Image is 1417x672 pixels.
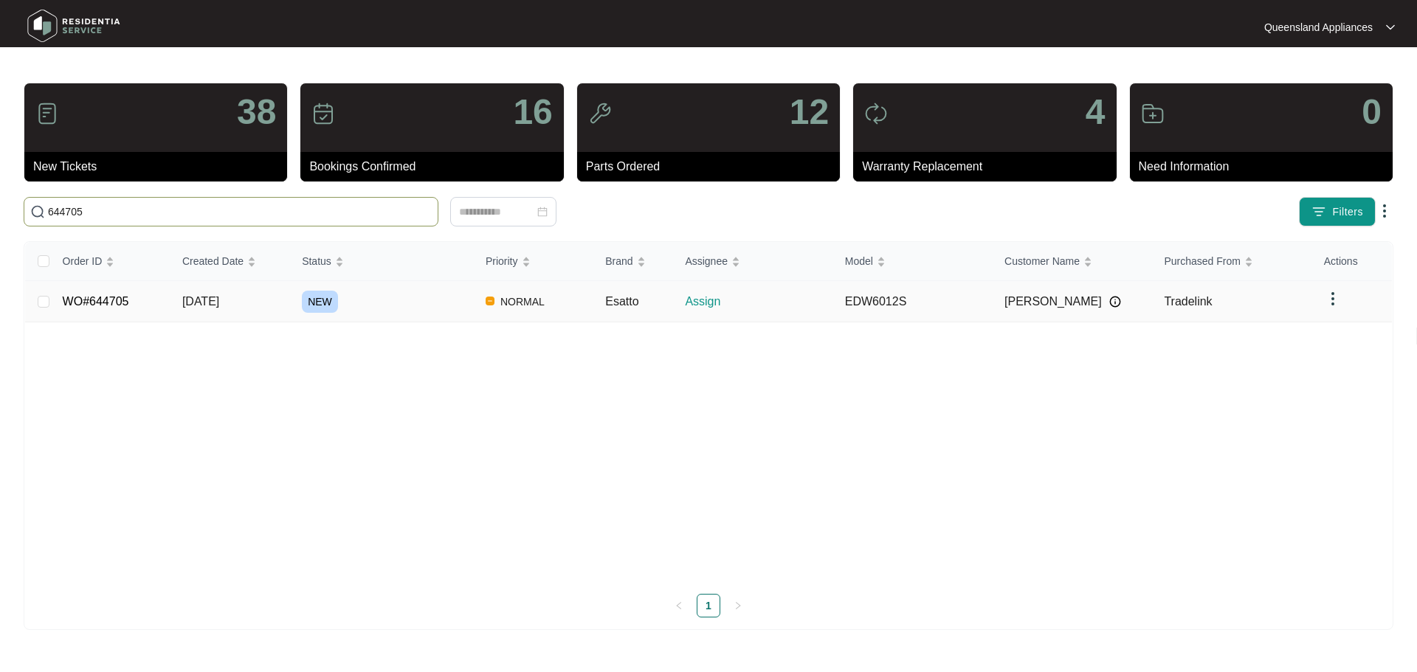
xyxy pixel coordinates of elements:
[486,297,494,305] img: Vercel Logo
[182,295,219,308] span: [DATE]
[667,594,691,617] li: Previous Page
[586,158,840,176] p: Parts Ordered
[1086,94,1106,130] p: 4
[63,295,129,308] a: WO#644705
[845,253,873,269] span: Model
[1164,295,1212,308] span: Tradelink
[1311,204,1326,219] img: filter icon
[182,253,244,269] span: Created Date
[675,601,683,610] span: left
[790,94,829,130] p: 12
[1004,293,1102,311] span: [PERSON_NAME]
[33,158,287,176] p: New Tickets
[685,293,832,311] p: Assign
[1324,290,1342,308] img: dropdown arrow
[1139,158,1393,176] p: Need Information
[302,253,331,269] span: Status
[673,242,832,281] th: Assignee
[1004,253,1080,269] span: Customer Name
[588,102,612,125] img: icon
[605,253,632,269] span: Brand
[513,94,552,130] p: 16
[593,242,673,281] th: Brand
[726,594,750,617] button: right
[1312,242,1392,281] th: Actions
[734,601,742,610] span: right
[474,242,593,281] th: Priority
[35,102,59,125] img: icon
[290,242,474,281] th: Status
[993,242,1152,281] th: Customer Name
[311,102,335,125] img: icon
[862,158,1116,176] p: Warranty Replacement
[1152,242,1311,281] th: Purchased From
[864,102,888,125] img: icon
[302,291,338,313] span: NEW
[1386,24,1395,31] img: dropdown arrow
[697,595,720,617] a: 1
[63,253,103,269] span: Order ID
[685,253,728,269] span: Assignee
[486,253,518,269] span: Priority
[1376,202,1393,220] img: dropdown arrow
[1141,102,1165,125] img: icon
[170,242,290,281] th: Created Date
[833,242,993,281] th: Model
[494,293,551,311] span: NORMAL
[605,295,638,308] span: Esatto
[1362,94,1382,130] p: 0
[1164,253,1240,269] span: Purchased From
[697,594,720,617] li: 1
[726,594,750,617] li: Next Page
[51,242,170,281] th: Order ID
[22,4,125,48] img: residentia service logo
[1264,20,1373,35] p: Queensland Appliances
[833,281,993,322] td: EDW6012S
[309,158,563,176] p: Bookings Confirmed
[1109,296,1121,308] img: Info icon
[1299,197,1376,226] button: filter iconFilters
[48,204,432,220] input: Search by Order Id, Assignee Name, Customer Name, Brand and Model
[237,94,276,130] p: 38
[30,204,45,219] img: search-icon
[1332,204,1363,220] span: Filters
[667,594,691,617] button: left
